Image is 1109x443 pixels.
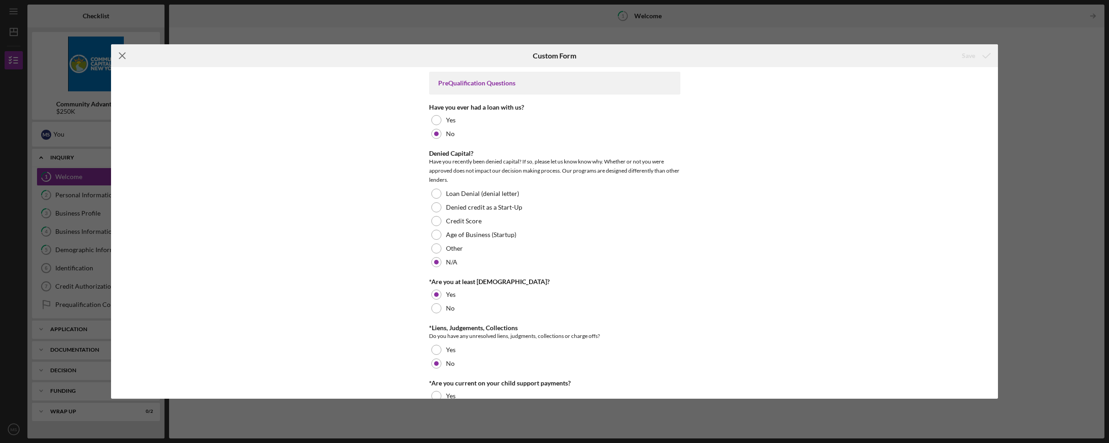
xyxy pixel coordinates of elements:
div: *Liens, Judgements, Collections [429,324,680,332]
label: Age of Business (Startup) [446,231,516,238]
label: No [446,360,455,367]
label: N/A [446,258,457,266]
label: Yes [446,346,456,353]
div: Have you ever had a loan with us? [429,104,680,111]
label: Yes [446,291,456,298]
button: Save [953,47,998,65]
div: *Are you current on your child support payments? [429,380,680,387]
div: Denied Capital? [429,150,680,157]
label: Credit Score [446,217,482,225]
h6: Custom Form [533,52,576,60]
label: Denied credit as a Start-Up [446,204,522,211]
label: Yes [446,392,456,400]
div: Save [962,47,975,65]
label: No [446,130,455,137]
label: Loan Denial (denial letter) [446,190,519,197]
label: Other [446,245,463,252]
label: Yes [446,116,456,124]
div: PreQualification Questions [438,79,671,87]
div: Do you have any unresolved liens, judgments, collections or charge offs? [429,332,680,341]
div: Have you recently been denied capital? If so, please let us know know why. Whether or not you wer... [429,157,680,185]
div: *Are you at least [DEMOGRAPHIC_DATA]? [429,278,680,285]
label: No [446,305,455,312]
